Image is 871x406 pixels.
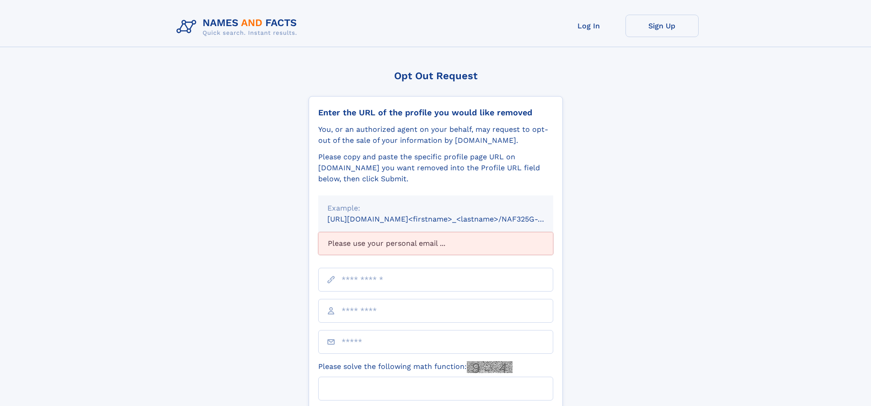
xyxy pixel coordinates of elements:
div: Please copy and paste the specific profile page URL on [DOMAIN_NAME] you want removed into the Pr... [318,152,553,184]
label: Please solve the following math function: [318,361,513,373]
small: [URL][DOMAIN_NAME]<firstname>_<lastname>/NAF325G-xxxxxxxx [327,215,571,223]
img: Logo Names and Facts [173,15,305,39]
a: Log In [552,15,625,37]
a: Sign Up [625,15,699,37]
div: Please use your personal email ... [318,232,553,255]
div: You, or an authorized agent on your behalf, may request to opt-out of the sale of your informatio... [318,124,553,146]
div: Enter the URL of the profile you would like removed [318,108,553,118]
div: Example: [327,203,544,214]
div: Opt Out Request [309,70,563,81]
